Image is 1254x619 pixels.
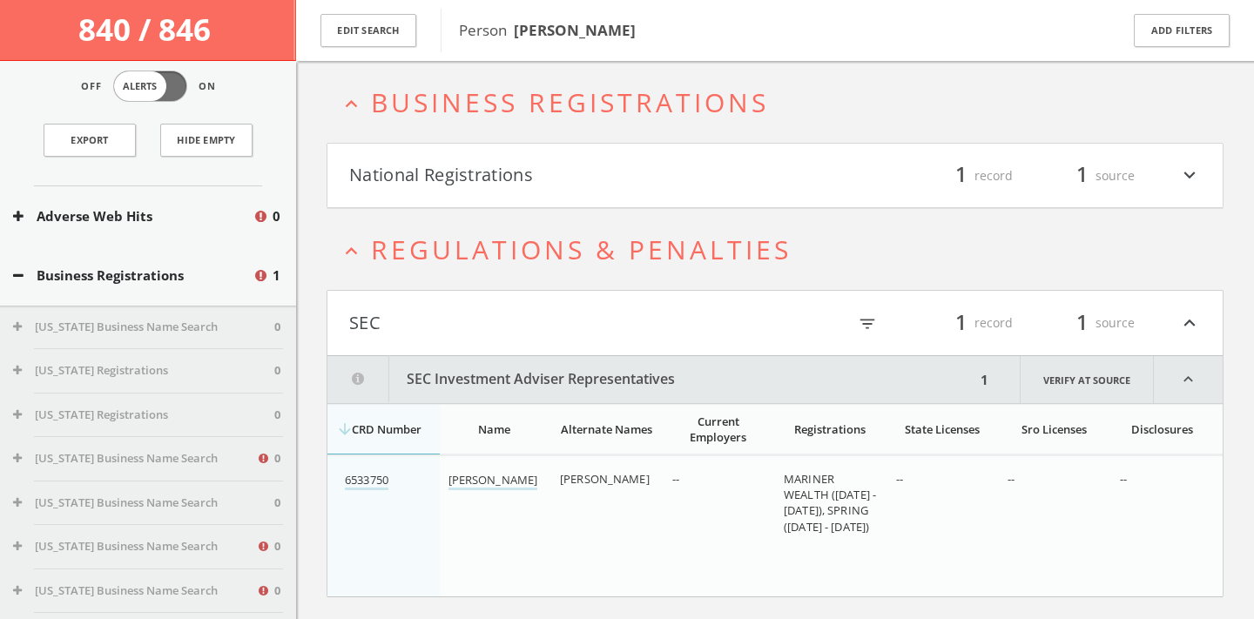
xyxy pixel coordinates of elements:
span: -- [1008,471,1015,487]
a: 6533750 [345,472,388,490]
div: record [908,161,1013,191]
div: Alternate Names [560,421,653,437]
span: 0 [274,362,280,380]
i: expand_less [340,92,363,116]
span: 0 [274,407,280,424]
span: -- [672,471,679,487]
button: Hide Empty [160,124,253,157]
span: 0 [274,450,280,468]
button: [US_STATE] Business Name Search [13,450,256,468]
a: [PERSON_NAME] [448,472,538,490]
span: Regulations & Penalties [371,232,792,267]
div: 1 [975,356,994,403]
div: Name [448,421,542,437]
button: National Registrations [349,161,775,191]
span: Person [459,20,636,40]
i: expand_more [1178,161,1201,191]
div: source [1030,308,1135,338]
i: filter_list [858,314,877,333]
div: Current Employers [672,414,765,445]
button: [US_STATE] Business Name Search [13,319,274,336]
button: Business Registrations [13,266,253,286]
i: expand_less [1178,308,1201,338]
button: [US_STATE] Business Name Search [13,582,256,600]
span: -- [1120,471,1127,487]
span: 1 [273,266,280,286]
b: [PERSON_NAME] [514,20,636,40]
span: 1 [1069,307,1096,338]
button: [US_STATE] Business Name Search [13,495,274,512]
button: SEC [349,308,775,338]
div: Sro Licenses [1008,421,1101,437]
div: grid [327,455,1223,596]
i: expand_less [340,239,363,263]
span: 0 [274,582,280,600]
button: Edit Search [320,14,416,48]
span: Business Registrations [371,84,769,120]
button: [US_STATE] Registrations [13,407,274,424]
div: State Licenses [896,421,989,437]
i: expand_less [1154,356,1223,403]
div: CRD Number [345,421,429,437]
span: 840 / 846 [78,9,218,50]
div: record [908,308,1013,338]
button: SEC Investment Adviser Representatives [327,356,975,403]
span: 1 [947,307,974,338]
span: MARINER WEALTH ([DATE] - [DATE]), SPRING ([DATE] - [DATE]) [784,471,876,535]
button: Adverse Web Hits [13,206,253,226]
span: Off [81,79,102,94]
div: source [1030,161,1135,191]
span: On [199,79,216,94]
span: 0 [274,495,280,512]
span: -- [896,471,903,487]
span: 0 [273,206,280,226]
span: 1 [947,160,974,191]
span: 1 [1069,160,1096,191]
button: [US_STATE] Registrations [13,362,274,380]
span: 0 [274,538,280,555]
span: 0 [274,319,280,336]
span: [PERSON_NAME] [560,471,650,487]
button: expand_lessRegulations & Penalties [340,235,1224,264]
a: Verify at source [1020,356,1154,403]
button: Add Filters [1134,14,1230,48]
a: Export [44,124,136,157]
i: arrow_downward [336,421,354,438]
button: expand_lessBusiness Registrations [340,88,1224,117]
button: [US_STATE] Business Name Search [13,538,256,555]
div: Disclosures [1120,421,1206,437]
div: Registrations [784,421,877,437]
